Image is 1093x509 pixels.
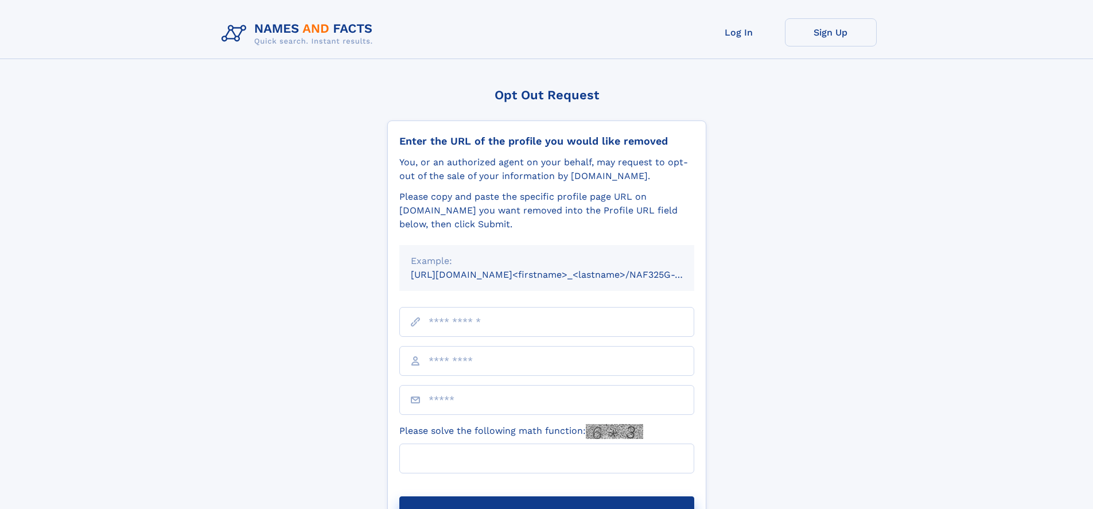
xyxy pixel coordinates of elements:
[387,88,706,102] div: Opt Out Request
[693,18,785,46] a: Log In
[785,18,877,46] a: Sign Up
[399,156,694,183] div: You, or an authorized agent on your behalf, may request to opt-out of the sale of your informatio...
[399,424,643,439] label: Please solve the following math function:
[411,254,683,268] div: Example:
[399,190,694,231] div: Please copy and paste the specific profile page URL on [DOMAIN_NAME] you want removed into the Pr...
[399,135,694,147] div: Enter the URL of the profile you would like removed
[217,18,382,49] img: Logo Names and Facts
[411,269,716,280] small: [URL][DOMAIN_NAME]<firstname>_<lastname>/NAF325G-xxxxxxxx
